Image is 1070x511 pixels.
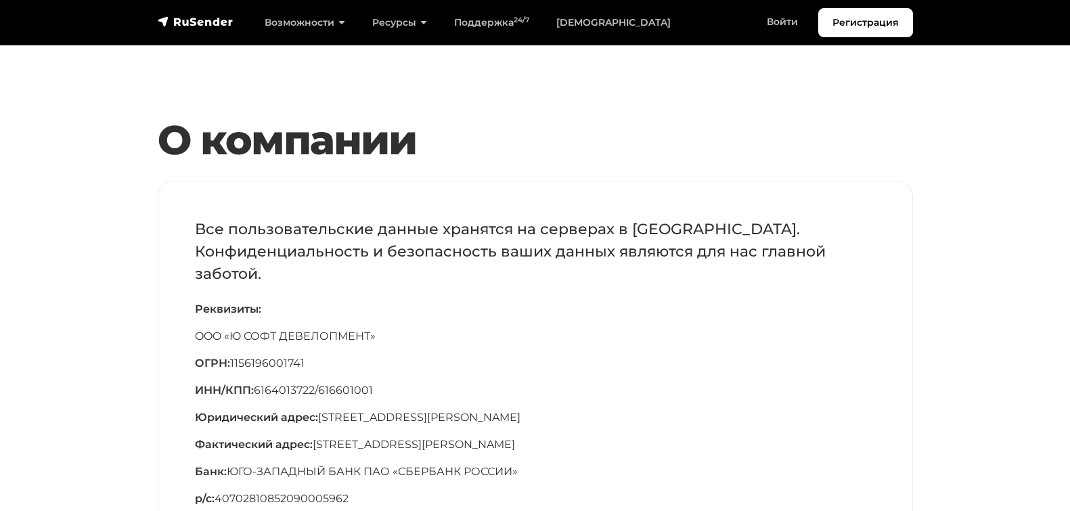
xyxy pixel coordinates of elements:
[195,492,215,505] span: р/с:
[158,116,913,164] h1: О компании
[195,355,876,372] p: 1156196001741
[195,437,876,453] p: [STREET_ADDRESS][PERSON_NAME]
[195,328,876,345] p: OOO «Ю СОФТ ДЕВЕЛОПМЕНТ»
[195,491,876,507] p: 40702810852090005962
[195,409,876,426] p: [STREET_ADDRESS][PERSON_NAME]
[195,303,261,315] span: Реквизиты:
[251,9,359,37] a: Возможности
[195,411,318,424] span: Юридический адрес:
[195,357,230,370] span: ОГРН:
[543,9,684,37] a: [DEMOGRAPHIC_DATA]
[195,218,876,285] p: Все пользовательские данные хранятся на серверах в [GEOGRAPHIC_DATA]. Конфиденциальность и безопа...
[195,465,227,478] span: Банк:
[195,384,254,397] span: ИНН/КПП:
[195,382,876,399] p: 6164013722/616601001
[818,8,913,37] a: Регистрация
[195,464,876,480] p: ЮГО-ЗАПАДНЫЙ БАНК ПАО «СБЕРБАНК РОССИИ»
[753,8,811,36] a: Войти
[359,9,441,37] a: Ресурсы
[195,438,313,451] span: Фактический адрес:
[441,9,543,37] a: Поддержка24/7
[158,15,233,28] img: RuSender
[514,16,529,24] sup: 24/7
